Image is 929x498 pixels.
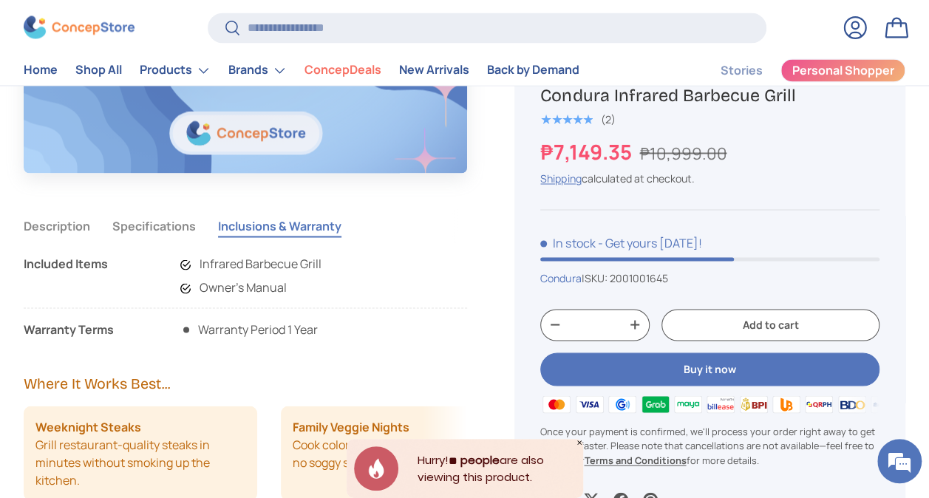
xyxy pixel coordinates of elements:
img: metrobank [868,393,901,415]
p: - Get yours [DATE]! [597,234,701,250]
div: Included Items [24,254,142,296]
p: Once your payment is confirmed, we'll process your order right away to get it to you faster. Plea... [540,424,879,467]
textarea: Type your message and hit 'Enter' [7,337,282,389]
button: Buy it now [540,352,879,386]
div: (2) [600,114,615,125]
img: gcash [606,393,639,415]
img: master [540,393,573,415]
a: Terms and Conditions [584,453,686,466]
img: qrph [803,393,835,415]
s: ₱10,999.00 [639,141,726,164]
div: calculated at checkout. [540,170,879,185]
img: maya [672,393,704,415]
a: ConcepDeals [304,56,381,85]
span: 2001001645 [609,270,667,284]
span: SKU: [584,270,607,284]
span: Personal Shopper [792,65,894,77]
div: Chat with us now [77,83,248,102]
img: visa [574,393,606,415]
a: Home [24,56,58,85]
button: Add to cart [661,309,879,341]
li: Warranty Period 1 Year [180,320,318,338]
h1: Condura Infrared Barbecue Grill [540,84,879,106]
strong: ₱7,149.35 [540,137,635,165]
a: Condura [540,270,581,284]
button: Specifications [112,208,196,242]
summary: Products [131,55,220,85]
span: In stock [540,234,595,250]
summary: Brands [220,55,296,85]
li: Owner's Manual [180,278,321,296]
a: Shop All [75,56,122,85]
a: Stories [721,56,763,85]
div: Minimize live chat window [242,7,278,43]
button: Inclusions & Warranty [218,208,341,242]
strong: Weeknight Steaks [35,417,141,435]
a: New Arrivals [399,56,469,85]
a: Shipping [540,171,581,185]
nav: Primary [24,55,579,85]
a: Personal Shopper [780,58,905,82]
img: bdo [836,393,868,415]
a: 5.0 out of 5.0 stars (2) [540,110,615,126]
button: Description [24,208,90,242]
div: 5.0 out of 5.0 stars [540,113,593,126]
li: Infrared Barbecue Grill [180,254,321,272]
span: We're online! [86,153,204,302]
img: grabpay [639,393,671,415]
div: Warranty Terms [24,320,142,338]
nav: Secondary [685,55,905,85]
img: ubp [770,393,803,415]
img: ConcepStore [24,16,135,39]
img: billease [704,393,737,415]
strong: Family Veggie Nights [293,417,409,435]
span: | [581,270,667,284]
span: ★★★★★ [540,112,593,127]
h2: Where It Works Best... [24,373,467,394]
a: Back by Demand [487,56,579,85]
img: bpi [738,393,770,415]
div: Close [576,439,583,446]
